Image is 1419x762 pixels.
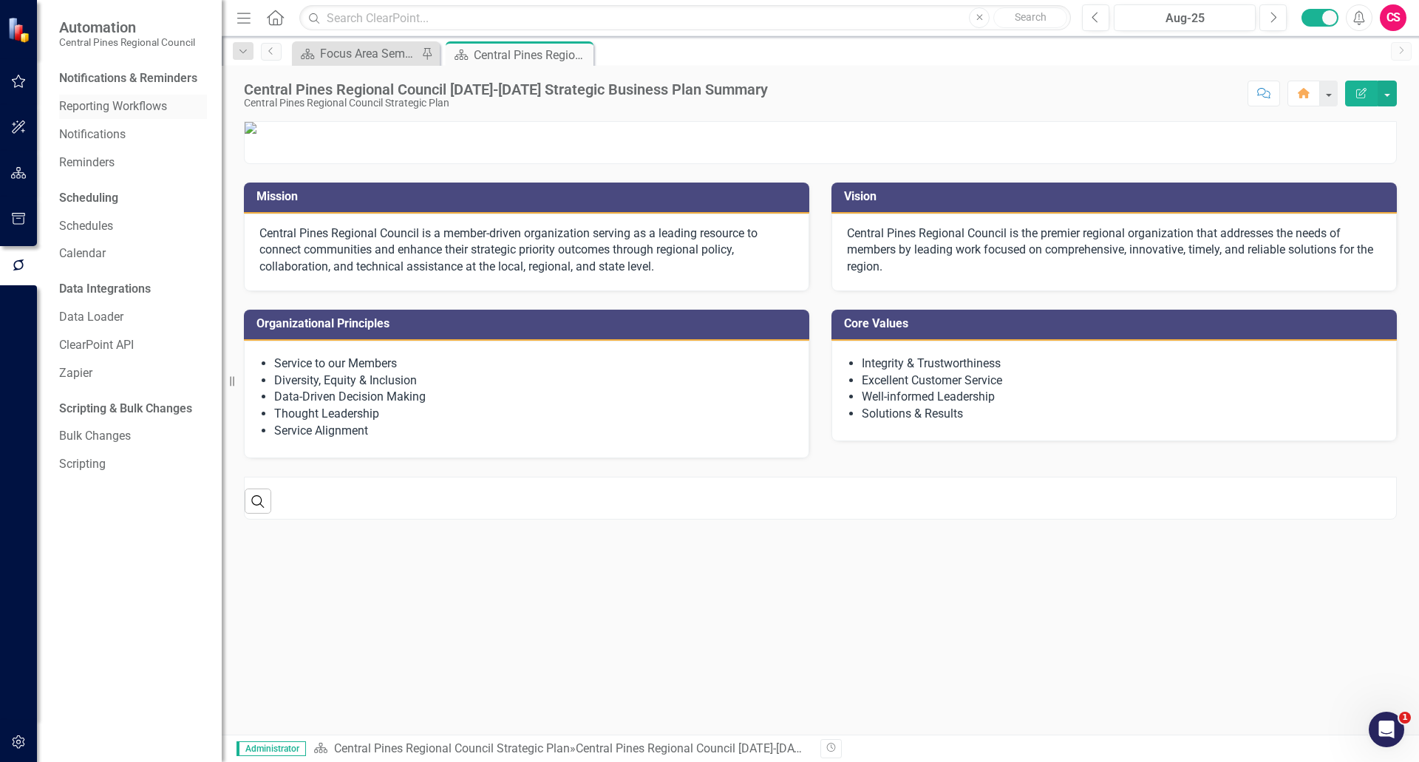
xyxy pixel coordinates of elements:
a: Calendar [59,245,207,262]
div: Central Pines Regional Council Strategic Plan [244,98,768,109]
a: Scripting [59,456,207,473]
li: Excellent Customer Service [862,373,1381,389]
h3: Vision [844,190,1389,203]
div: Focus Area Semi Annual Updates [320,44,418,63]
div: » [313,741,809,758]
li: Well-informed Leadership [862,389,1381,406]
input: Search ClearPoint... [299,5,1071,31]
button: Aug-25 [1114,4,1256,31]
a: Schedules [59,218,207,235]
div: Scripting & Bulk Changes [59,401,192,418]
a: Central Pines Regional Council Strategic Plan [334,741,570,755]
li: Service Alignment [274,423,794,440]
a: Zapier [59,365,207,382]
div: Central Pines Regional Council [DATE]-[DATE] Strategic Business Plan Summary [474,46,590,64]
li: Diversity, Equity & Inclusion [274,373,794,389]
div: Central Pines Regional Council [DATE]-[DATE] Strategic Business Plan Summary [576,741,991,755]
p: Central Pines Regional Council is a member-driven organization serving as a leading resource to c... [259,225,794,276]
div: Scheduling [59,190,118,207]
a: Reminders [59,154,207,171]
li: Service to our Members [274,356,794,373]
img: ClearPoint Strategy [7,17,33,43]
a: Data Loader [59,309,207,326]
button: CS [1380,4,1406,31]
h3: Mission [256,190,802,203]
img: mceclip0.png [245,122,1396,134]
p: Central Pines Regional Council is the premier regional organization that addresses the needs of m... [847,225,1381,276]
a: Bulk Changes [59,428,207,445]
li: Thought Leadership [274,406,794,423]
button: Search [993,7,1067,28]
a: ClearPoint API [59,337,207,354]
a: Notifications [59,126,207,143]
div: Aug-25 [1119,10,1250,27]
div: Notifications & Reminders [59,70,197,87]
span: Administrator [236,741,306,756]
li: Data-Driven Decision Making [274,389,794,406]
small: Central Pines Regional Council [59,36,195,48]
div: Data Integrations [59,281,151,298]
a: Reporting Workflows [59,98,207,115]
h3: Core Values [844,317,1389,330]
a: Focus Area Semi Annual Updates [296,44,418,63]
div: Central Pines Regional Council [DATE]-[DATE] Strategic Business Plan Summary [244,81,768,98]
span: Automation [59,18,195,36]
h3: Organizational Principles [256,317,802,330]
li: Solutions & Results [862,406,1381,423]
iframe: Intercom live chat [1369,712,1404,747]
span: 1 [1399,712,1411,724]
li: Integrity & Trustworthiness [862,356,1381,373]
span: Search [1015,11,1047,23]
